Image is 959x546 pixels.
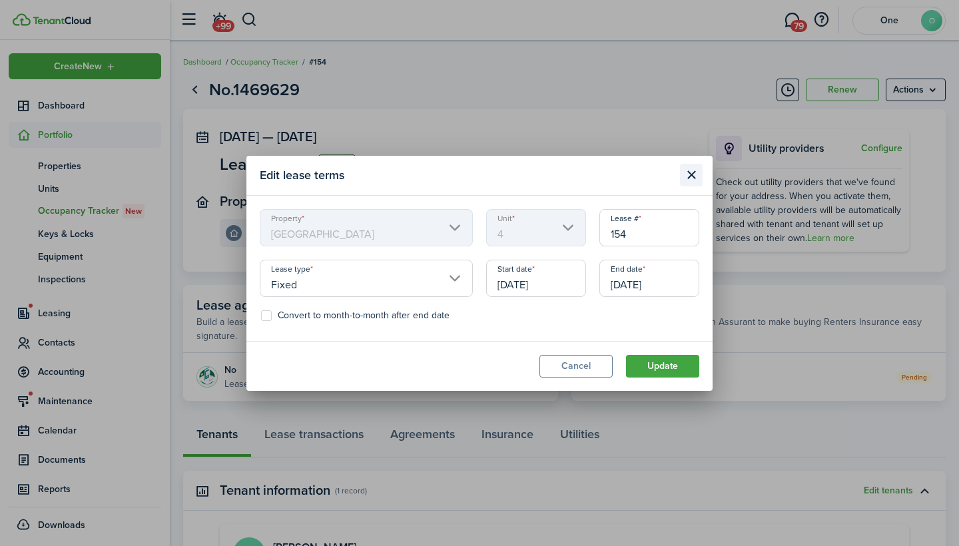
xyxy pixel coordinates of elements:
[260,162,677,188] modal-title: Edit lease terms
[261,310,450,321] label: Convert to month-to-month after end date
[626,355,699,378] button: Update
[486,260,586,297] input: mm/dd/yyyy
[680,164,703,186] button: Close modal
[599,260,699,297] input: mm/dd/yyyy
[539,355,613,378] button: Cancel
